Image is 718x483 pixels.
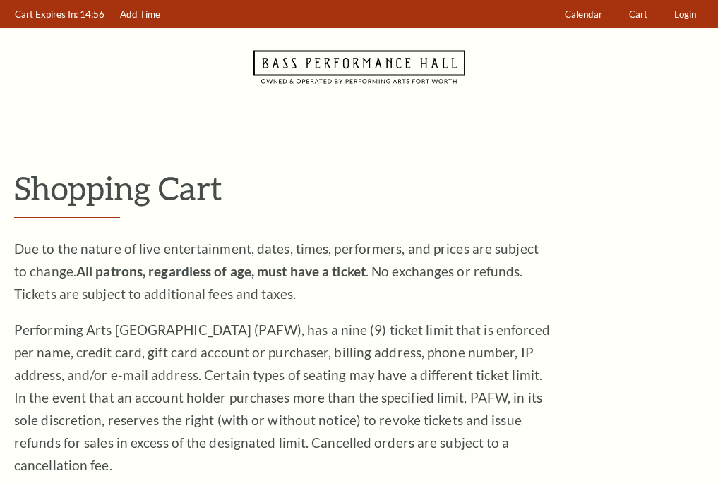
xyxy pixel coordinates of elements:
[114,1,167,28] a: Add Time
[15,8,78,20] span: Cart Expires In:
[14,319,551,477] p: Performing Arts [GEOGRAPHIC_DATA] (PAFW), has a nine (9) ticket limit that is enforced per name, ...
[14,240,539,302] span: Due to the nature of live entertainment, dates, times, performers, and prices are subject to chan...
[558,1,609,28] a: Calendar
[565,8,602,20] span: Calendar
[76,263,366,279] strong: All patrons, regardless of age, must have a ticket
[80,8,104,20] span: 14:56
[629,8,647,20] span: Cart
[623,1,654,28] a: Cart
[14,170,704,206] p: Shopping Cart
[674,8,696,20] span: Login
[668,1,703,28] a: Login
